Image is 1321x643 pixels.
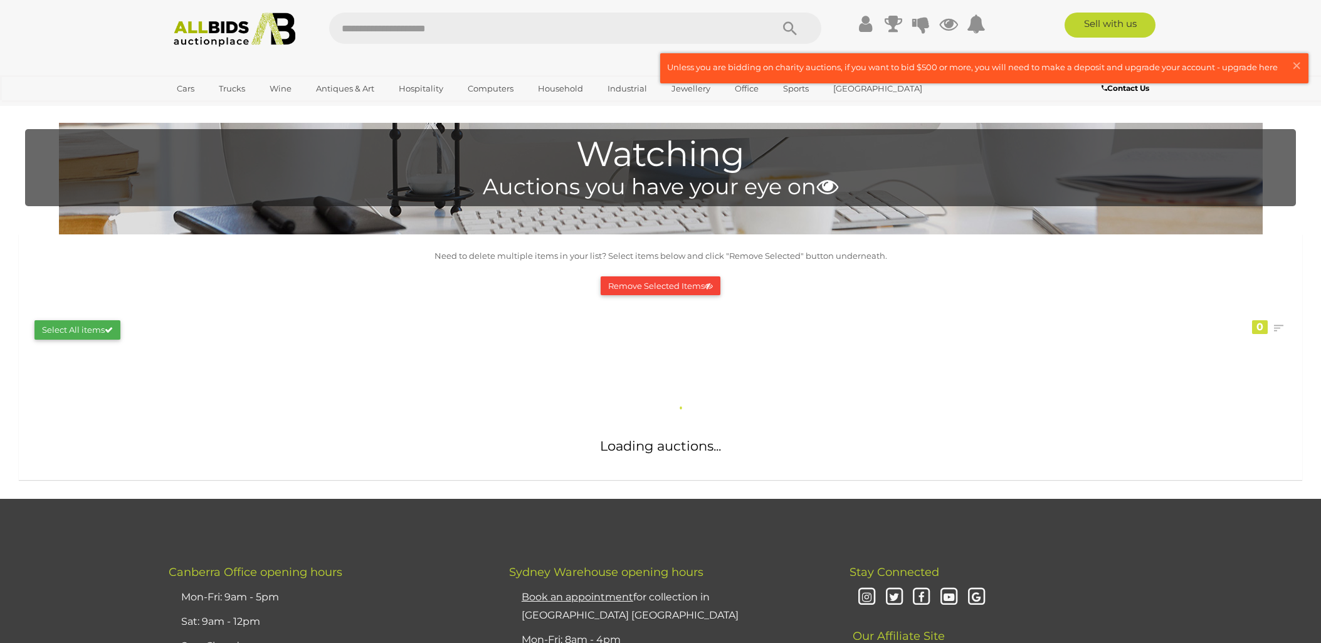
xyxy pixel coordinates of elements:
i: Facebook [910,587,932,609]
div: 0 [1252,320,1268,334]
a: Contact Us [1102,81,1152,95]
a: Trucks [211,78,253,99]
i: Twitter [883,587,905,609]
a: Industrial [599,78,655,99]
i: Instagram [856,587,878,609]
span: × [1291,53,1302,78]
a: Household [530,78,591,99]
a: Cars [169,78,203,99]
a: Wine [261,78,300,99]
button: Select All items [34,320,120,340]
span: Sydney Warehouse opening hours [509,565,703,579]
span: Loading auctions... [600,438,721,454]
button: Remove Selected Items [601,276,720,296]
a: Jewellery [663,78,718,99]
a: Sell with us [1065,13,1155,38]
li: Sat: 9am - 12pm [178,610,478,634]
span: Stay Connected [850,565,939,579]
a: Book an appointmentfor collection in [GEOGRAPHIC_DATA] [GEOGRAPHIC_DATA] [522,591,739,621]
u: Book an appointment [522,591,633,603]
i: Youtube [938,587,960,609]
a: Computers [460,78,522,99]
span: Canberra Office opening hours [169,565,342,579]
img: Allbids.com.au [167,13,303,47]
p: Need to delete multiple items in your list? Select items below and click "Remove Selected" button... [25,249,1296,263]
a: [GEOGRAPHIC_DATA] [825,78,930,99]
span: Our Affiliate Site [850,610,945,643]
a: Sports [775,78,817,99]
button: Search [759,13,821,44]
b: Contact Us [1102,83,1149,93]
a: Office [727,78,767,99]
a: Antiques & Art [308,78,382,99]
h1: Watching [31,135,1290,174]
li: Mon-Fri: 9am - 5pm [178,585,478,610]
i: Google [966,587,987,609]
h4: Auctions you have your eye on [31,175,1290,199]
a: Hospitality [391,78,451,99]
